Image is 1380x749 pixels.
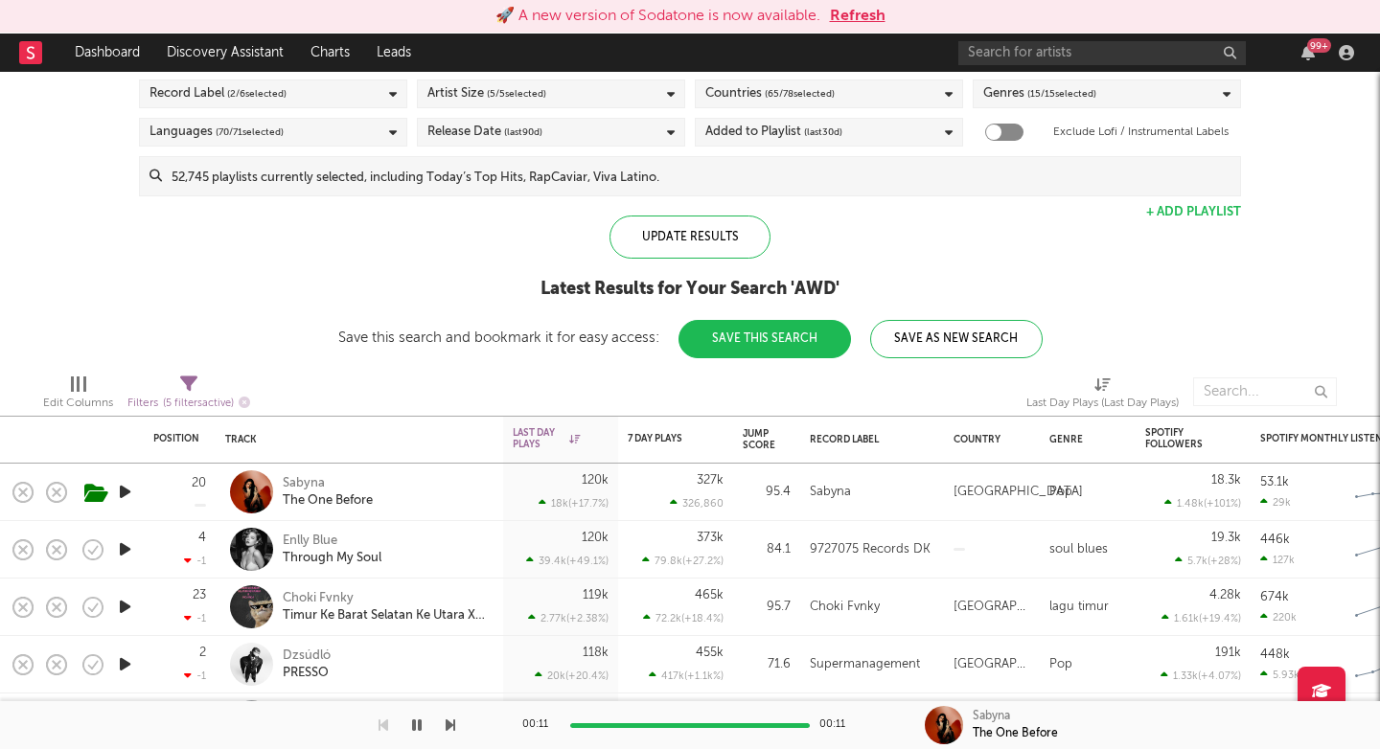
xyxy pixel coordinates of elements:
div: 120k [582,532,609,544]
div: Choki Fvnky [283,590,489,607]
span: ( 65 / 78 selected) [765,82,835,105]
div: 20k ( +20.4 % ) [535,670,609,682]
div: Spotify Followers [1145,427,1212,450]
a: Charts [297,34,363,72]
div: 39.4k ( +49.1 % ) [526,555,609,567]
a: Dashboard [61,34,153,72]
div: 1.48k ( +101 % ) [1164,497,1241,510]
div: Position [153,433,199,444]
div: Supermanagement [810,653,920,676]
div: PRESSO [283,665,331,682]
div: 446k [1260,533,1290,546]
div: 84.1 [743,538,791,561]
div: 327k [697,474,724,487]
span: ( 5 / 5 selected) [487,82,546,105]
span: (last 30 d) [804,121,842,144]
div: 53.1k [1260,476,1289,488]
a: Discovery Assistant [153,34,297,72]
div: Save this search and bookmark it for easy access: [338,330,1043,345]
a: DzsúdlóPRESSO [283,647,331,682]
div: Record Label [810,434,925,445]
div: 5.7k ( +28 % ) [1175,555,1241,567]
div: 95.4 [743,481,791,504]
a: Leads [363,34,425,72]
div: Track [225,434,484,445]
div: Pop [1049,481,1072,504]
div: Edit Columns [43,368,113,423]
button: + Add Playlist [1146,206,1241,218]
div: 4.28k [1209,589,1241,601]
div: 220k [1260,611,1297,624]
div: Last Day Plays (Last Day Plays) [1026,392,1179,415]
div: Record Label [149,82,287,105]
div: Timur Ke Barat Selatan Ke Utara X [MEDICAL_DATA] [MEDICAL_DATA] [283,607,489,624]
a: Enlly BlueThrough My Soul [283,533,381,567]
button: Save As New Search [870,320,1043,358]
div: 2.77k ( +2.38 % ) [528,612,609,624]
div: 18.3k [1211,474,1241,487]
div: 1.61k ( +19.4 % ) [1161,612,1241,624]
div: 118k [583,647,609,659]
div: Countries [705,82,835,105]
div: 99 + [1307,38,1331,53]
input: Search for artists [958,41,1246,65]
div: Sabyna [283,475,373,492]
div: Jump Score [743,428,775,451]
div: 00:11 [522,714,561,737]
div: 79.8k ( +27.2 % ) [642,555,724,567]
div: [GEOGRAPHIC_DATA] [954,653,1030,676]
div: 5.93k [1260,669,1299,681]
div: The One Before [283,492,373,510]
input: Search... [1193,377,1337,406]
div: Sabyna [810,481,851,504]
div: -1 [184,555,206,567]
div: 9727075 Records DK [810,538,931,561]
button: 99+ [1301,45,1315,60]
div: Genres [983,82,1096,105]
div: 95.7 [743,596,791,619]
div: Artist Size [427,82,546,105]
a: Choki FvnkyTimur Ke Barat Selatan Ke Utara X [MEDICAL_DATA] [MEDICAL_DATA] [283,590,489,624]
div: 7 Day Plays [628,433,695,444]
div: 674k [1260,591,1289,603]
div: 455k [696,647,724,659]
div: 4 [198,532,206,544]
div: Filters [127,392,250,416]
div: -1 [184,612,206,624]
div: 18k ( +17.7 % ) [539,497,609,510]
div: Pop [1049,653,1072,676]
span: ( 5 filters active) [163,398,234,409]
div: 1.33k ( +4.07 % ) [1161,670,1241,682]
div: Through My Soul [283,550,381,567]
div: 119k [583,589,609,601]
div: Added to Playlist [705,121,842,144]
span: ( 70 / 71 selected) [216,121,284,144]
div: soul blues [1049,538,1108,561]
div: Genre [1049,434,1116,445]
div: 417k ( +1.1k % ) [649,670,724,682]
div: Languages [149,121,284,144]
div: 20 [192,477,206,489]
div: 191k [1215,647,1241,659]
div: 🚀 A new version of Sodatone is now available. [495,5,820,28]
div: Country [954,434,1021,445]
div: Sabyna [973,708,1010,725]
span: (last 90 d) [504,121,542,144]
div: 71.6 [743,653,791,676]
span: ( 15 / 15 selected) [1027,82,1096,105]
button: Refresh [830,5,885,28]
div: Enlly Blue [283,533,381,550]
div: lagu timur [1049,596,1109,619]
div: 72.2k ( +18.4 % ) [643,612,724,624]
span: ( 2 / 6 selected) [227,82,287,105]
div: 448k [1260,648,1290,661]
div: 127k [1260,554,1295,566]
div: Dzsúdló [283,647,331,665]
div: Filters(5 filters active) [127,368,250,423]
div: 326,860 [670,497,724,510]
a: SabynaThe One Before [283,475,373,510]
button: Save This Search [678,320,851,358]
div: 2 [199,647,206,659]
div: Update Results [609,216,770,259]
div: 373k [697,532,724,544]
